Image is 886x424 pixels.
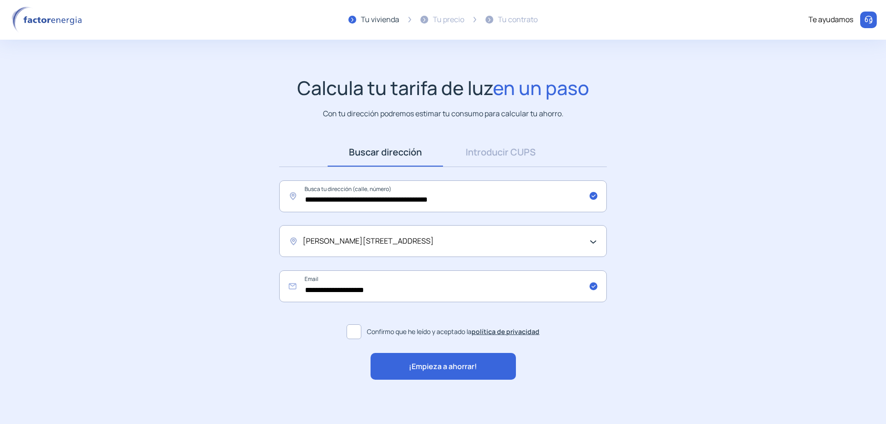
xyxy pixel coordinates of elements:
[409,361,477,373] span: ¡Empieza a ahorrar!
[323,108,563,119] p: Con tu dirección podremos estimar tu consumo para calcular tu ahorro.
[9,6,88,33] img: logo factor
[443,138,558,167] a: Introducir CUPS
[433,14,464,26] div: Tu precio
[864,15,873,24] img: llamar
[493,75,589,101] span: en un paso
[328,138,443,167] a: Buscar dirección
[472,327,539,336] a: política de privacidad
[303,235,434,247] span: [PERSON_NAME][STREET_ADDRESS]
[361,14,399,26] div: Tu vivienda
[367,327,539,337] span: Confirmo que he leído y aceptado la
[808,14,853,26] div: Te ayudamos
[297,77,589,99] h1: Calcula tu tarifa de luz
[498,14,538,26] div: Tu contrato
